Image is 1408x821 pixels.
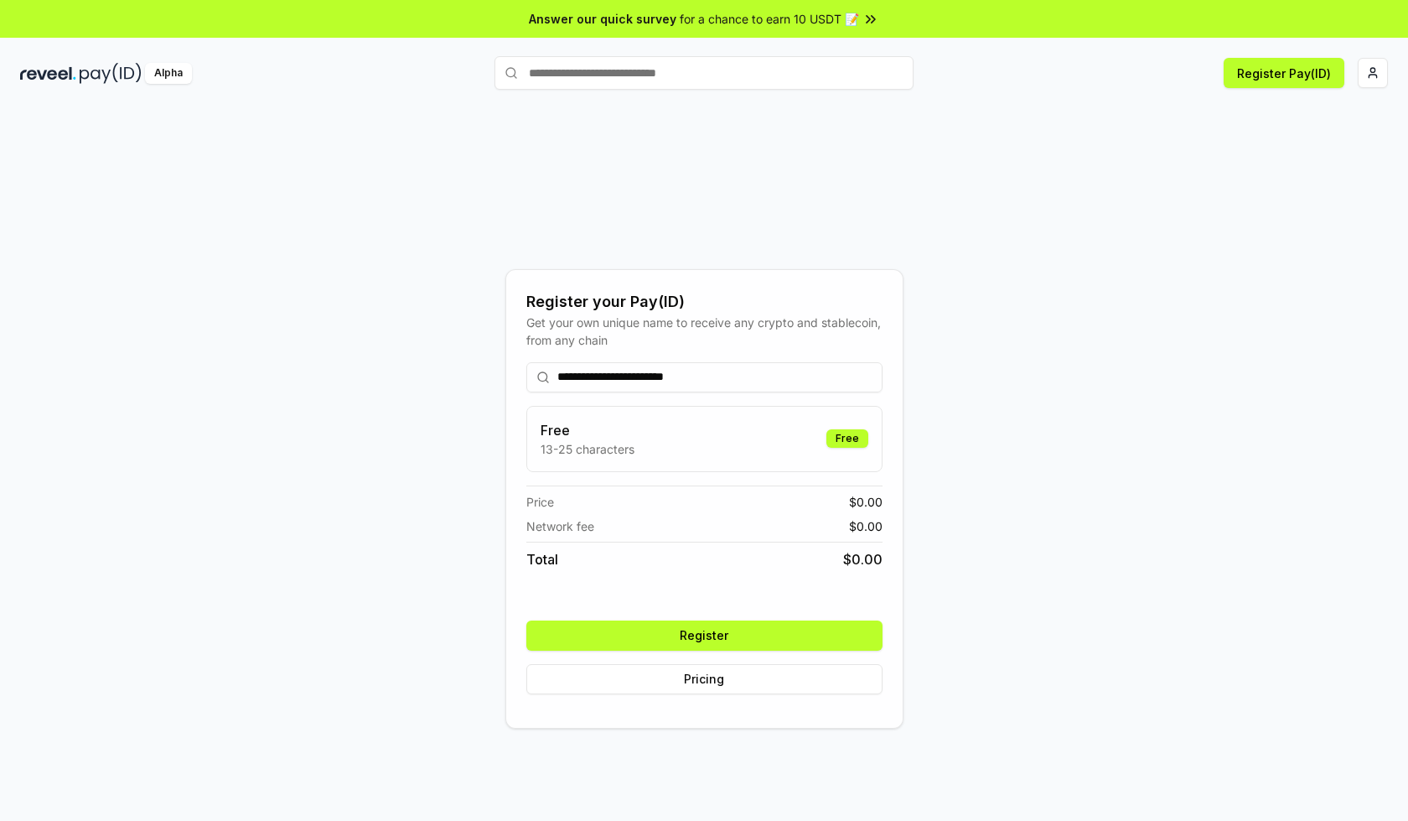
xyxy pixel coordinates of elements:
img: reveel_dark [20,63,76,84]
span: Price [526,493,554,511]
button: Register [526,621,883,651]
span: Network fee [526,517,594,535]
div: Free [826,429,868,448]
div: Alpha [145,63,192,84]
span: $ 0.00 [849,493,883,511]
p: 13-25 characters [541,440,634,458]
button: Pricing [526,664,883,694]
div: Get your own unique name to receive any crypto and stablecoin, from any chain [526,314,883,349]
span: $ 0.00 [843,549,883,569]
div: Register your Pay(ID) [526,290,883,314]
span: for a chance to earn 10 USDT 📝 [680,10,859,28]
button: Register Pay(ID) [1224,58,1344,88]
img: pay_id [80,63,142,84]
span: Answer our quick survey [529,10,676,28]
span: $ 0.00 [849,517,883,535]
span: Total [526,549,558,569]
h3: Free [541,420,634,440]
